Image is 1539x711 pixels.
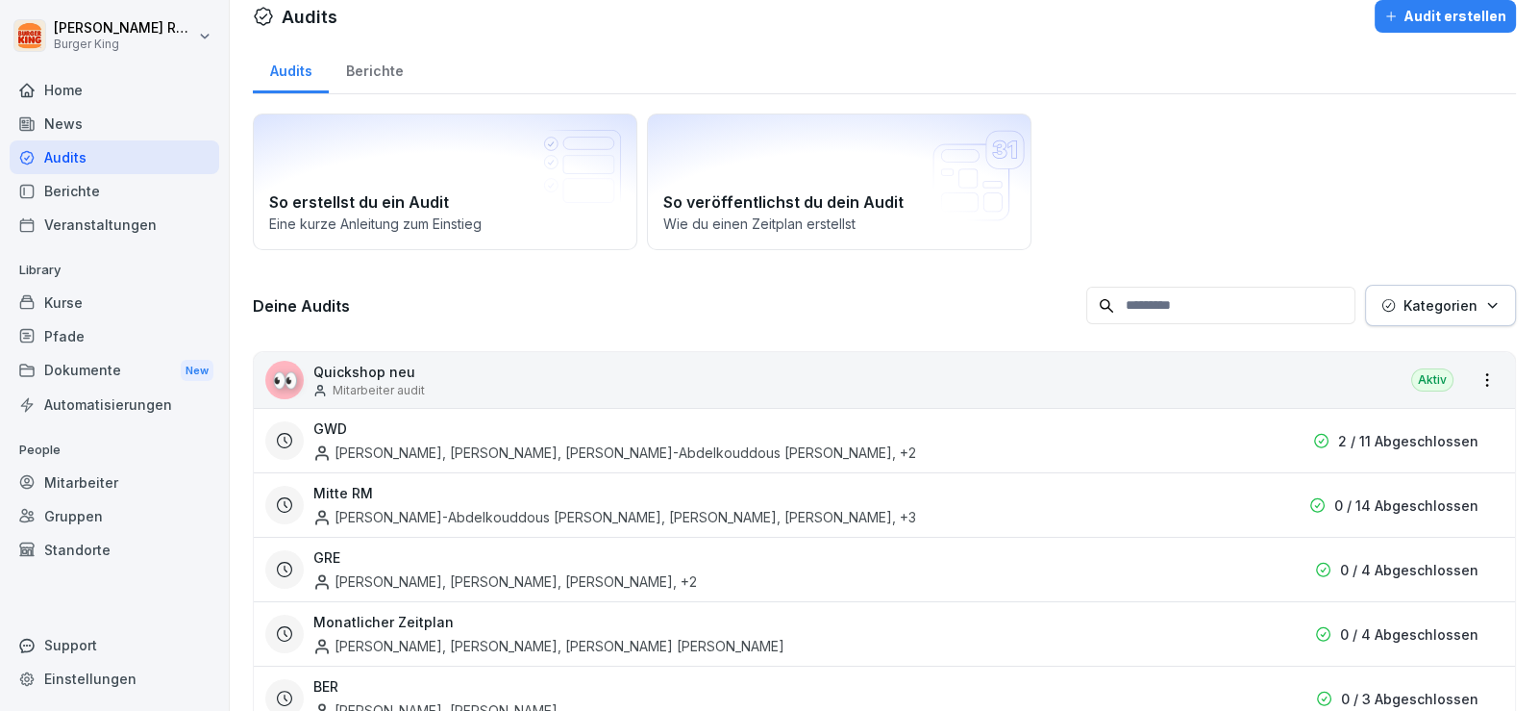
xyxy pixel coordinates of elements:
[1340,560,1478,580] p: 0 / 4 Abgeschlossen
[10,466,219,499] a: Mitarbeiter
[269,214,621,234] p: Eine kurze Anleitung zum Einstieg
[313,547,340,568] h3: GRE
[1403,295,1477,316] p: Kategorien
[282,4,337,30] h1: Audits
[1341,689,1478,709] p: 0 / 3 Abgeschlossen
[313,419,347,439] h3: GWD
[1365,285,1516,326] button: Kategorien
[313,612,454,632] h3: Monatlicher Zeitplan
[313,676,338,697] h3: BER
[10,140,219,174] a: Audits
[1384,6,1506,27] div: Audit erstellen
[10,286,219,319] a: Kurse
[663,190,1015,214] h2: So veröffentlichst du dein Audit
[663,214,1015,234] p: Wie du einen Zeitplan erstellst
[10,107,219,140] a: News
[313,443,916,463] div: [PERSON_NAME], [PERSON_NAME], [PERSON_NAME]-Abdelkouddous [PERSON_NAME] , +2
[181,360,213,382] div: New
[269,190,621,214] h2: So erstellst du ein Audit
[10,353,219,389] a: DokumenteNew
[10,628,219,662] div: Support
[313,571,697,592] div: [PERSON_NAME], [PERSON_NAME], [PERSON_NAME] , +2
[1338,431,1478,451] p: 2 / 11 Abgeschlossen
[10,388,219,421] a: Automatisierungen
[313,507,916,527] div: [PERSON_NAME]-Abdelkouddous [PERSON_NAME], [PERSON_NAME], [PERSON_NAME] , +3
[54,20,194,37] p: [PERSON_NAME] Rohrich
[10,208,219,241] a: Veranstaltungen
[313,636,784,656] div: [PERSON_NAME], [PERSON_NAME], [PERSON_NAME] [PERSON_NAME]
[10,435,219,466] p: People
[10,73,219,107] a: Home
[10,174,219,208] a: Berichte
[253,114,637,250] a: So erstellst du ein AuditEine kurze Anleitung zum Einstieg
[647,114,1031,250] a: So veröffentlichst du dein AuditWie du einen Zeitplan erstellst
[10,662,219,696] a: Einstellungen
[1340,624,1478,645] p: 0 / 4 Abgeschlossen
[1411,368,1453,392] div: Aktiv
[313,362,425,382] p: Quickshop neu
[333,382,425,399] p: Mitarbeiter audit
[10,499,219,533] a: Gruppen
[329,44,420,93] a: Berichte
[10,255,219,286] p: Library
[10,353,219,389] div: Dokumente
[253,295,1077,317] h3: Deine Audits
[1334,495,1478,516] p: 0 / 14 Abgeschlossen
[265,361,304,399] div: 👀
[10,319,219,353] a: Pfade
[54,38,194,51] p: Burger King
[253,44,329,93] a: Audits
[313,483,373,503] h3: Mitte RM
[10,533,219,567] a: Standorte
